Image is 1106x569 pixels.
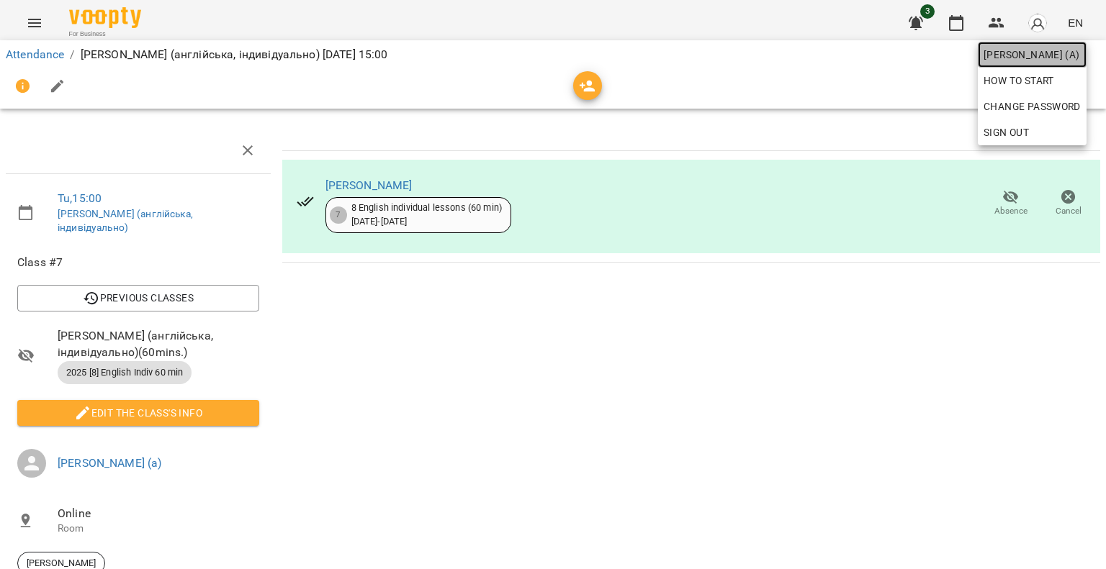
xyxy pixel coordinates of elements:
a: How to start [978,68,1060,94]
span: How to start [984,72,1054,89]
span: [PERSON_NAME] (а) [984,46,1081,63]
button: Sign Out [978,119,1087,145]
span: Change Password [984,98,1081,115]
a: Change Password [978,94,1087,119]
a: [PERSON_NAME] (а) [978,42,1087,68]
span: Sign Out [984,124,1029,141]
